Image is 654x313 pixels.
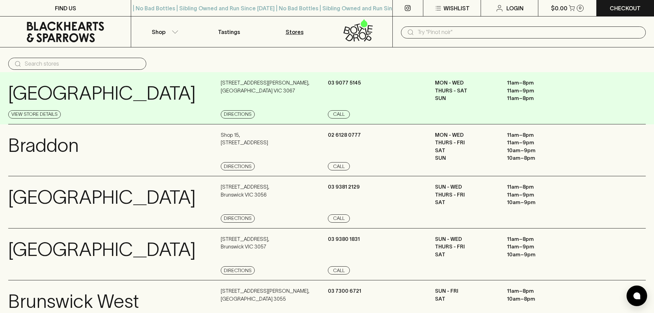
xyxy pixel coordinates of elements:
p: 10am – 9pm [507,251,569,259]
p: 11am – 8pm [507,183,569,191]
p: THURS - FRI [435,191,497,199]
p: 03 9381 2129 [328,183,360,191]
p: SUN [435,94,497,102]
a: Directions [221,110,255,119]
p: 0 [579,6,582,10]
p: 02 6128 0777 [328,131,361,139]
p: Shop 15 , [STREET_ADDRESS] [221,131,268,147]
p: 10am – 8pm [507,154,569,162]
p: SUN - FRI [435,287,497,295]
p: THURS - FRI [435,243,497,251]
p: [GEOGRAPHIC_DATA] [8,235,196,264]
p: SUN [435,154,497,162]
p: Wishlist [444,4,470,12]
p: FIND US [55,4,76,12]
p: $0.00 [551,4,567,12]
p: Stores [286,28,303,36]
p: [STREET_ADDRESS][PERSON_NAME] , [GEOGRAPHIC_DATA] VIC 3067 [221,79,309,94]
p: 11am – 8pm [507,79,569,87]
a: Tastings [196,16,262,47]
p: 03 9380 1831 [328,235,360,243]
a: Directions [221,214,255,223]
p: 11am – 9pm [507,243,569,251]
p: MON - WED [435,131,497,139]
p: THURS - FRI [435,139,497,147]
p: 10am – 9pm [507,147,569,155]
p: 11am – 9pm [507,191,569,199]
p: Braddon [8,131,79,160]
p: [GEOGRAPHIC_DATA] [8,79,196,108]
input: Search stores [25,58,141,69]
p: [STREET_ADDRESS] , Brunswick VIC 3056 [221,183,269,199]
p: 11am – 8pm [507,94,569,102]
p: Tastings [218,28,240,36]
p: 11am – 8pm [507,287,569,295]
p: Login [506,4,524,12]
p: 03 9077 5145 [328,79,361,87]
p: 03 7300 6721 [328,287,361,295]
p: 10am – 8pm [507,295,569,303]
a: Directions [221,266,255,275]
a: View Store Details [8,110,61,119]
p: SUN - WED [435,183,497,191]
p: 11am – 9pm [507,139,569,147]
img: bubble-icon [633,292,640,299]
a: Call [328,214,350,223]
p: SUN - WED [435,235,497,243]
p: 11am – 8pm [507,131,569,139]
p: THURS - SAT [435,87,497,95]
button: Shop [131,16,196,47]
p: SAT [435,147,497,155]
p: Checkout [610,4,641,12]
a: Call [328,266,350,275]
a: Call [328,110,350,119]
p: SAT [435,251,497,259]
p: 11am – 9pm [507,87,569,95]
a: Directions [221,162,255,170]
a: Stores [262,16,327,47]
p: [STREET_ADDRESS] , Brunswick VIC 3057 [221,235,269,251]
p: SAT [435,199,497,206]
input: Try "Pinot noir" [417,27,640,38]
p: [GEOGRAPHIC_DATA] [8,183,196,212]
p: Shop [152,28,165,36]
p: 11am – 8pm [507,235,569,243]
p: 10am – 9pm [507,199,569,206]
p: [STREET_ADDRESS][PERSON_NAME] , [GEOGRAPHIC_DATA] 3055 [221,287,309,303]
p: MON - WED [435,79,497,87]
p: SAT [435,295,497,303]
a: Call [328,162,350,170]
